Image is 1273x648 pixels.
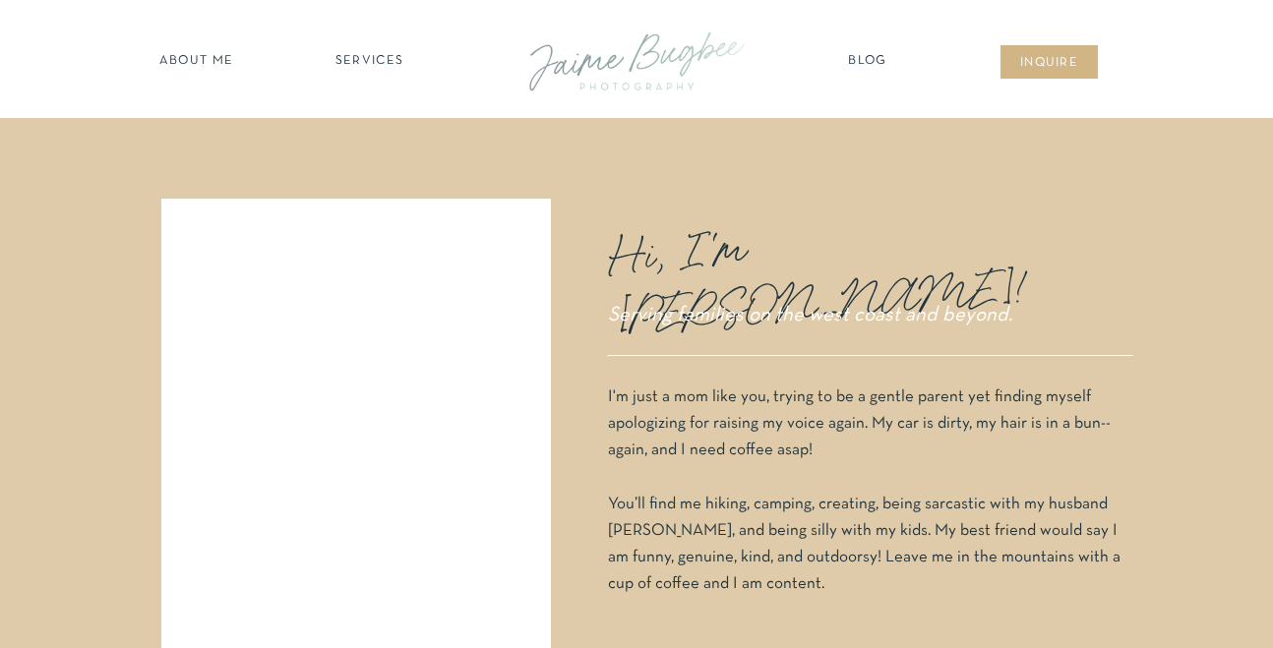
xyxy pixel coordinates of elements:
a: inqUIre [1009,54,1089,74]
p: Hi, I'm [PERSON_NAME]! [608,202,1005,294]
a: about ME [153,52,239,72]
a: SERVICES [314,52,425,72]
i: Serving families on the west coast and beyond. [608,306,1012,324]
a: Blog [843,52,892,72]
p: I'm just a mom like you, trying to be a gentle parent yet finding myself apologizing for raising ... [608,383,1128,619]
